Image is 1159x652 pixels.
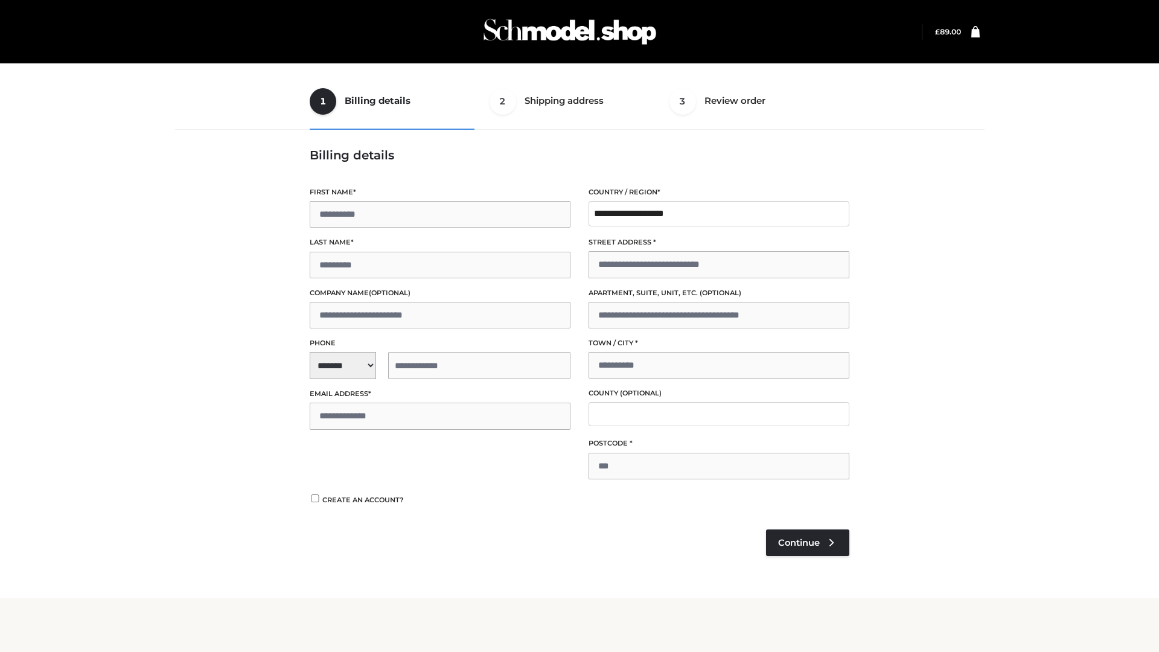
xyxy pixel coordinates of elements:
[589,388,849,399] label: County
[310,237,570,248] label: Last name
[778,537,820,548] span: Continue
[935,27,961,36] bdi: 89.00
[310,388,570,400] label: Email address
[589,287,849,299] label: Apartment, suite, unit, etc.
[310,337,570,349] label: Phone
[589,237,849,248] label: Street address
[310,494,321,502] input: Create an account?
[766,529,849,556] a: Continue
[310,148,849,162] h3: Billing details
[322,496,404,504] span: Create an account?
[369,289,410,297] span: (optional)
[310,187,570,198] label: First name
[620,389,662,397] span: (optional)
[589,337,849,349] label: Town / City
[935,27,940,36] span: £
[589,438,849,449] label: Postcode
[589,187,849,198] label: Country / Region
[935,27,961,36] a: £89.00
[310,287,570,299] label: Company name
[700,289,741,297] span: (optional)
[479,8,660,56] img: Schmodel Admin 964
